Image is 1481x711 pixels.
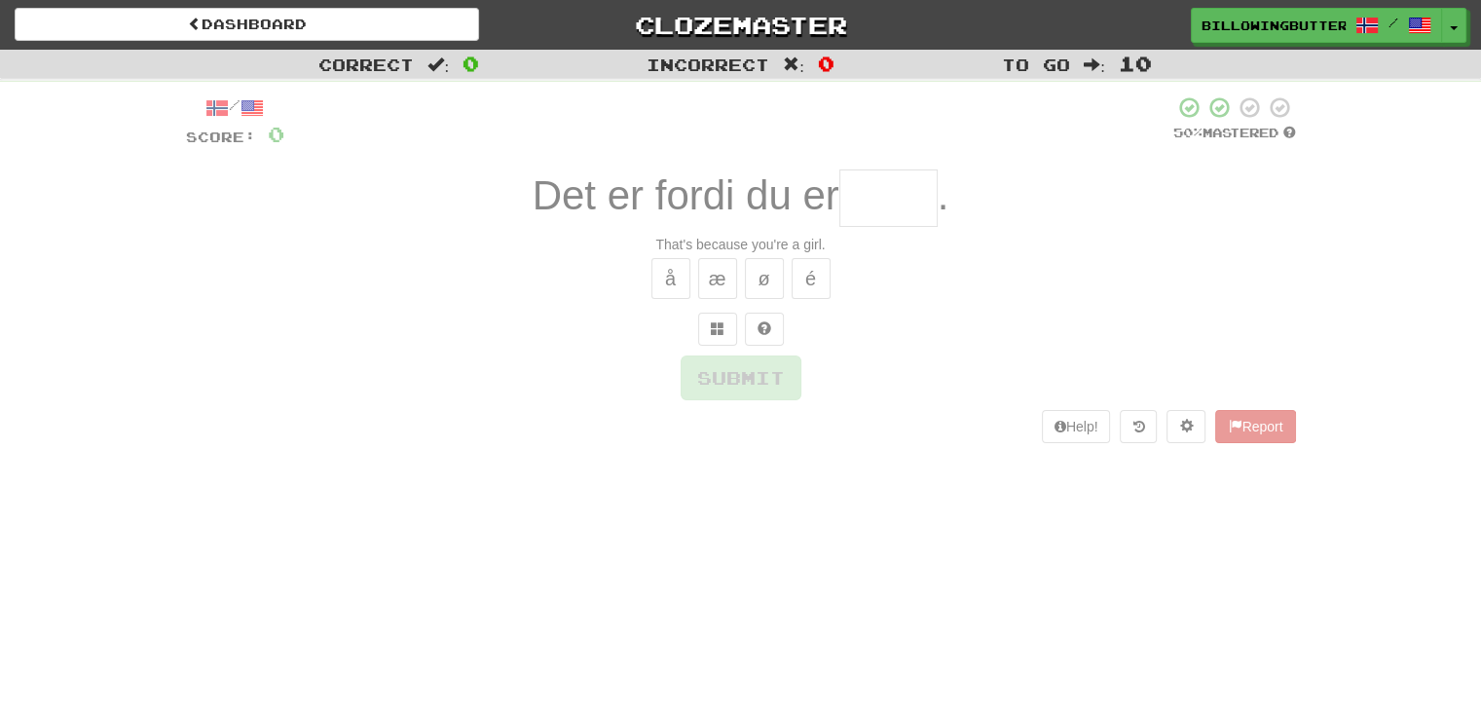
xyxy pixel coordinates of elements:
a: BillowingButterfly5131 / [1191,8,1442,43]
span: 0 [818,52,834,75]
span: To go [1002,55,1070,74]
div: That's because you're a girl. [186,235,1296,254]
button: Submit [681,355,801,400]
span: : [1084,56,1105,73]
span: Score: [186,129,256,145]
button: Switch sentence to multiple choice alt+p [698,313,737,346]
button: ø [745,258,784,299]
span: 10 [1119,52,1152,75]
button: Help! [1042,410,1111,443]
button: æ [698,258,737,299]
a: Dashboard [15,8,479,41]
span: 0 [463,52,479,75]
a: Clozemaster [508,8,973,42]
button: Single letter hint - you only get 1 per sentence and score half the points! alt+h [745,313,784,346]
span: : [427,56,449,73]
button: Round history (alt+y) [1120,410,1157,443]
span: 0 [268,122,284,146]
span: BillowingButterfly5131 [1202,17,1346,34]
span: / [1388,16,1398,29]
span: . [938,172,949,218]
div: / [186,95,284,120]
div: Mastered [1173,125,1296,142]
button: å [651,258,690,299]
button: é [792,258,831,299]
button: Report [1215,410,1295,443]
span: : [783,56,804,73]
span: Correct [318,55,414,74]
span: Det er fordi du er [533,172,839,218]
span: Incorrect [647,55,769,74]
span: 50 % [1173,125,1203,140]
